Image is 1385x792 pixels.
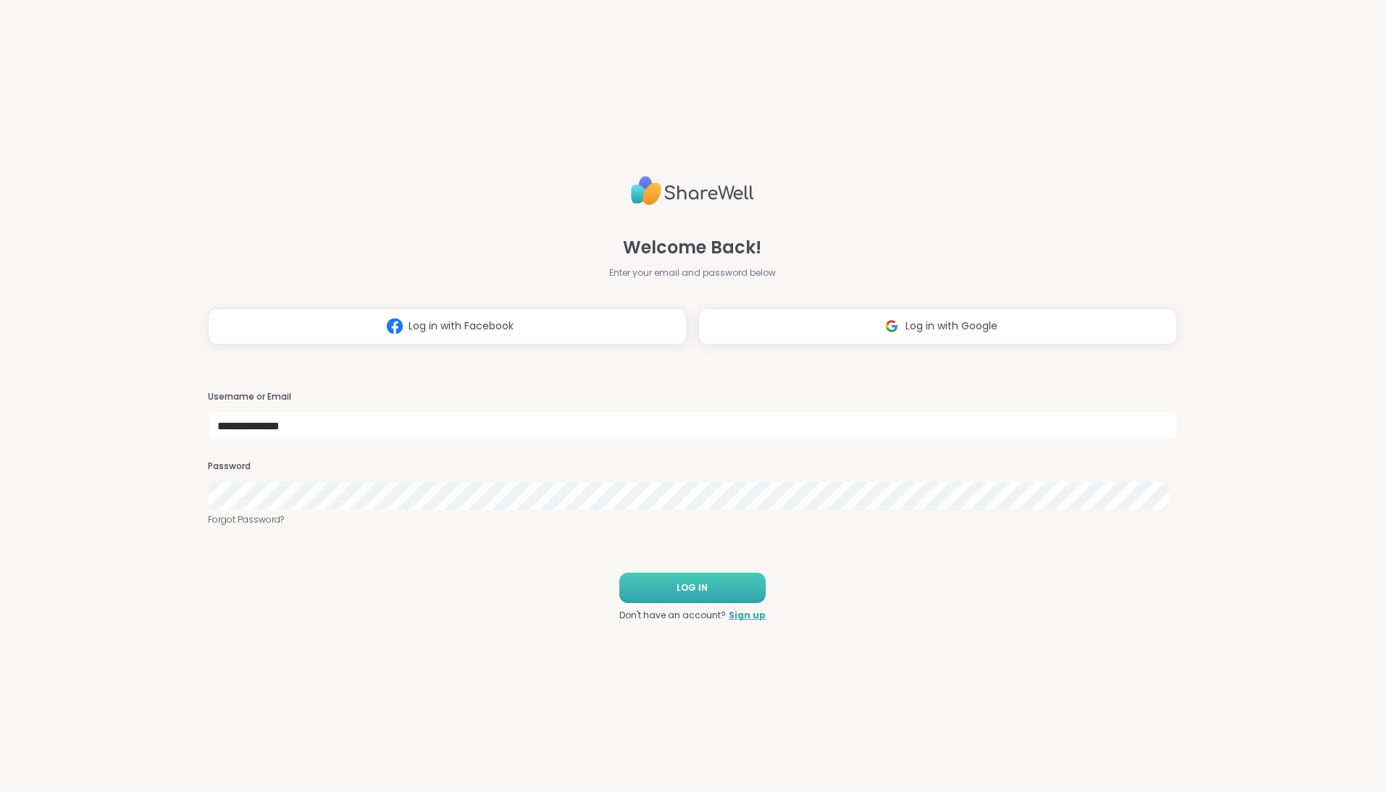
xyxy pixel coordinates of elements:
span: Don't have an account? [619,609,726,622]
button: Log in with Facebook [208,308,687,345]
a: Sign up [729,609,766,622]
a: Forgot Password? [208,513,1177,526]
span: LOG IN [677,581,708,594]
button: LOG IN [619,573,766,603]
span: Log in with Google [905,319,997,334]
h3: Password [208,460,1177,473]
span: Enter your email and password below [609,266,776,279]
img: ShareWell Logomark [878,313,905,340]
h3: Username or Email [208,391,1177,403]
img: ShareWell Logo [631,170,754,211]
img: ShareWell Logomark [381,313,409,340]
button: Log in with Google [698,308,1177,345]
span: Welcome Back! [623,235,761,261]
span: Log in with Facebook [409,319,514,334]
